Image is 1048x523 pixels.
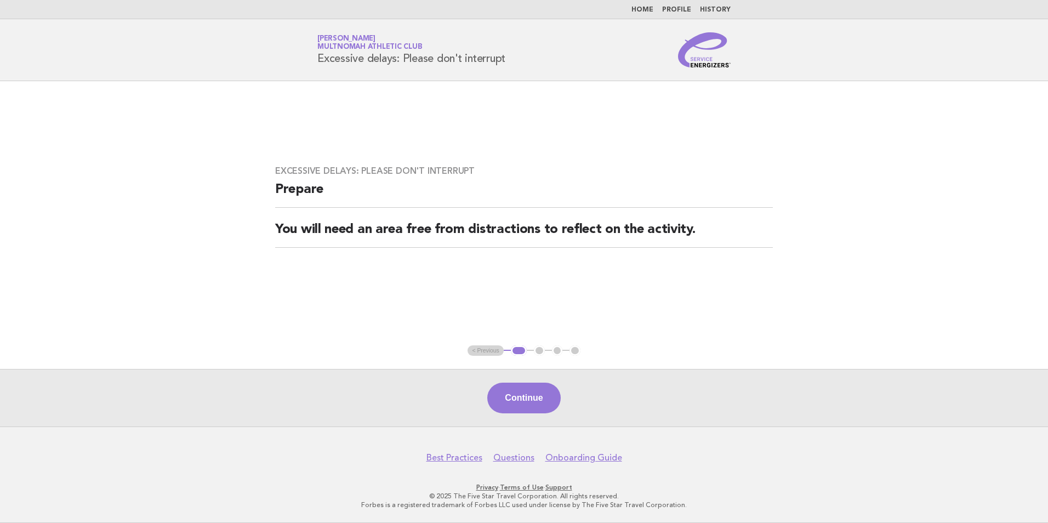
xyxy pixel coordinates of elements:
[700,7,731,13] a: History
[275,221,773,248] h2: You will need an area free from distractions to reflect on the activity.
[317,44,422,51] span: Multnomah Athletic Club
[189,492,859,501] p: © 2025 The Five Star Travel Corporation. All rights reserved.
[275,181,773,208] h2: Prepare
[189,501,859,509] p: Forbes is a registered trademark of Forbes LLC used under license by The Five Star Travel Corpora...
[317,35,422,50] a: [PERSON_NAME]Multnomah Athletic Club
[487,383,560,413] button: Continue
[662,7,691,13] a: Profile
[493,452,534,463] a: Questions
[426,452,482,463] a: Best Practices
[678,32,731,67] img: Service Energizers
[631,7,653,13] a: Home
[500,484,544,491] a: Terms of Use
[511,345,527,356] button: 1
[476,484,498,491] a: Privacy
[275,166,773,177] h3: Excessive delays: Please don't interrupt
[317,36,505,64] h1: Excessive delays: Please don't interrupt
[545,452,622,463] a: Onboarding Guide
[189,483,859,492] p: · ·
[545,484,572,491] a: Support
